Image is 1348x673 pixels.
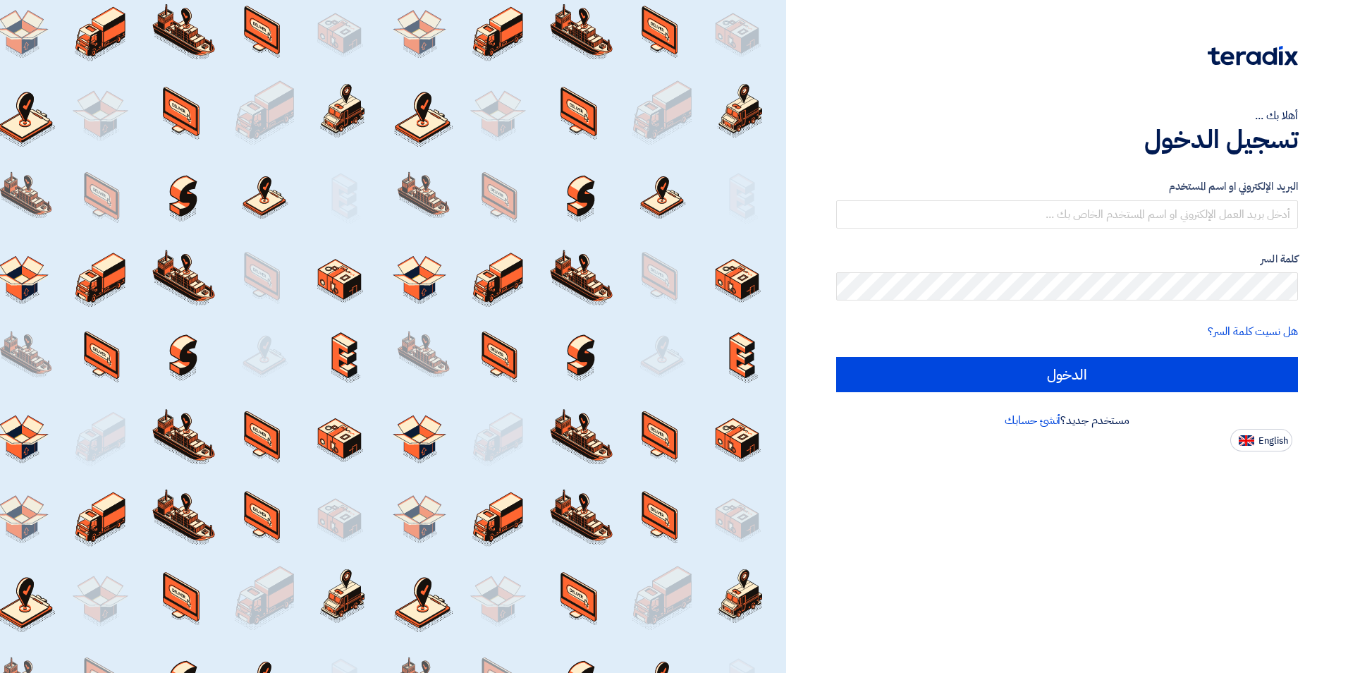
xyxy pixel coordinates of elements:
img: en-US.png [1239,435,1254,446]
input: الدخول [836,357,1298,392]
label: البريد الإلكتروني او اسم المستخدم [836,178,1298,195]
a: أنشئ حسابك [1005,412,1060,429]
h1: تسجيل الدخول [836,124,1298,155]
a: هل نسيت كلمة السر؟ [1208,323,1298,340]
span: English [1258,436,1288,446]
div: أهلا بك ... [836,107,1298,124]
img: Teradix logo [1208,46,1298,66]
label: كلمة السر [836,251,1298,267]
input: أدخل بريد العمل الإلكتروني او اسم المستخدم الخاص بك ... [836,200,1298,229]
button: English [1230,429,1292,451]
div: مستخدم جديد؟ [836,412,1298,429]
